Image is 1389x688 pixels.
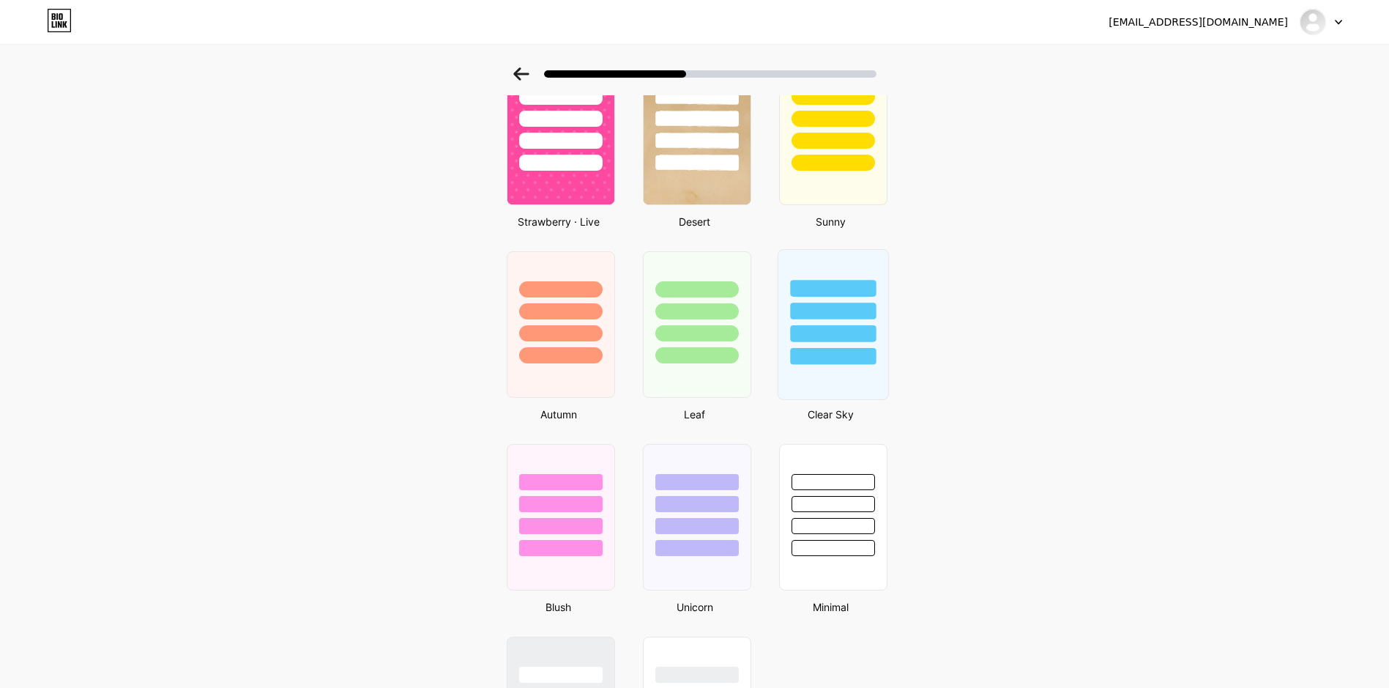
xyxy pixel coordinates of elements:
[775,407,887,422] div: Clear Sky
[638,599,751,615] div: Unicorn
[775,214,887,229] div: Sunny
[502,214,615,229] div: Strawberry · Live
[1109,15,1288,30] div: [EMAIL_ADDRESS][DOMAIN_NAME]
[638,407,751,422] div: Leaf
[502,407,615,422] div: Autumn
[1299,8,1327,36] img: ecopetsas
[502,599,615,615] div: Blush
[638,214,751,229] div: Desert
[775,599,887,615] div: Minimal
